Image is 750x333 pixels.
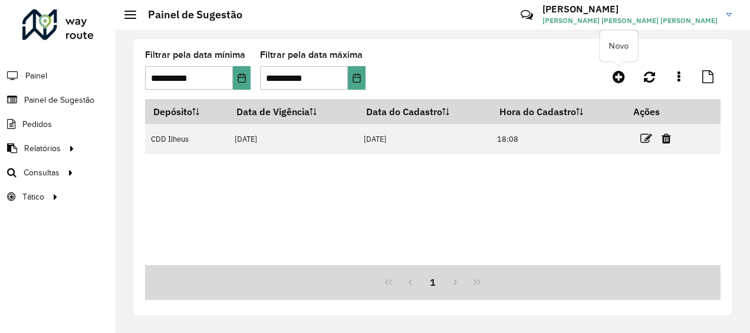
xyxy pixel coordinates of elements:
label: Filtrar pela data mínima [145,48,245,62]
button: Choose Date [233,66,251,90]
button: 1 [422,271,444,293]
span: Tático [22,191,44,203]
span: Painel de Sugestão [24,94,94,106]
th: Hora do Cadastro [491,99,625,124]
span: Consultas [24,166,60,179]
td: [DATE] [228,124,357,154]
th: Ações [625,99,696,124]
button: Choose Date [348,66,366,90]
td: [DATE] [358,124,491,154]
span: Relatórios [24,142,61,155]
span: Painel [25,70,47,82]
h3: [PERSON_NAME] [542,4,718,15]
a: Excluir [662,130,671,146]
span: Pedidos [22,118,52,130]
th: Data do Cadastro [358,99,491,124]
label: Filtrar pela data máxima [260,48,363,62]
th: Data de Vigência [228,99,357,124]
div: Novo [600,30,638,61]
td: 18:08 [491,124,625,154]
td: CDD Ilheus [145,124,228,154]
a: Contato Rápido [514,2,540,28]
a: Editar [640,130,652,146]
th: Depósito [145,99,228,124]
span: [PERSON_NAME] [PERSON_NAME] [PERSON_NAME] [542,15,718,26]
h2: Painel de Sugestão [136,8,242,21]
